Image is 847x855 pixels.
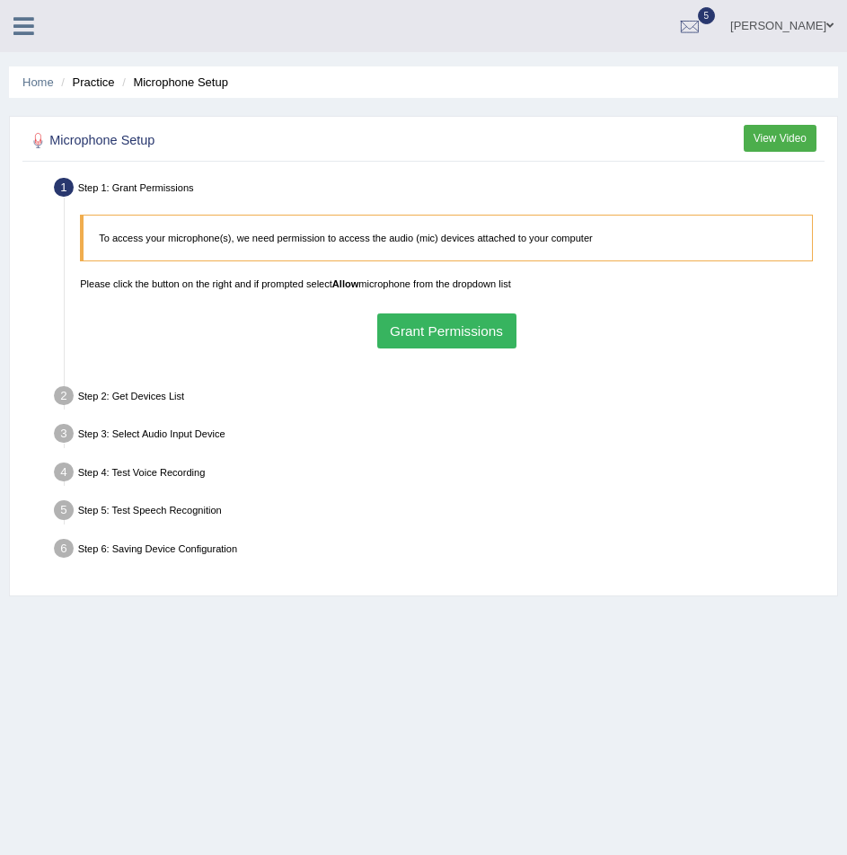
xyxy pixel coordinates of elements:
[48,419,831,453] div: Step 3: Select Audio Input Device
[99,231,797,245] p: To access your microphone(s), we need permission to access the audio (mic) devices attached to yo...
[744,125,816,151] button: View Video
[48,458,831,491] div: Step 4: Test Voice Recording
[118,74,228,91] li: Microphone Setup
[698,7,716,24] span: 5
[48,496,831,529] div: Step 5: Test Speech Recognition
[377,313,516,348] button: Grant Permissions
[27,129,519,153] h2: Microphone Setup
[48,382,831,415] div: Step 2: Get Devices List
[80,277,813,291] p: Please click the button on the right and if prompted select microphone from the dropdown list
[332,278,358,289] b: Allow
[22,75,54,89] a: Home
[48,534,831,568] div: Step 6: Saving Device Configuration
[48,173,831,207] div: Step 1: Grant Permissions
[57,74,114,91] li: Practice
